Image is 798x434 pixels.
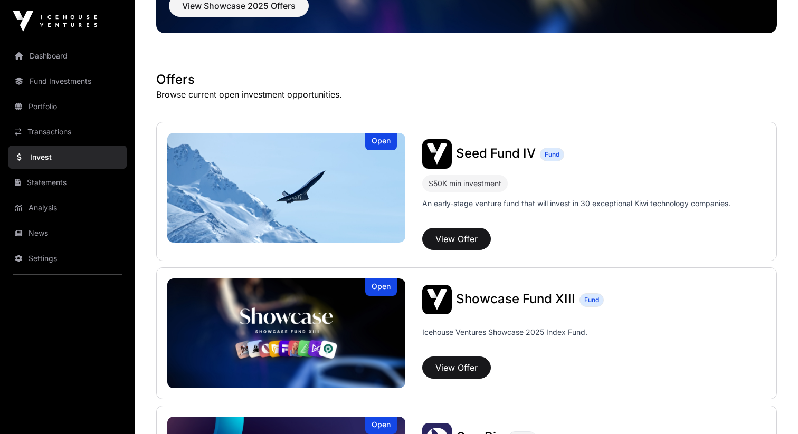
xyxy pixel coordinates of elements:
[167,278,405,388] a: Showcase Fund XIIIOpen
[8,120,127,143] a: Transactions
[429,177,501,190] div: $50K min investment
[167,133,405,243] a: Seed Fund IVOpen
[422,175,508,192] div: $50K min investment
[456,291,575,306] span: Showcase Fund XIII
[8,196,127,219] a: Analysis
[422,139,452,169] img: Seed Fund IV
[365,278,397,296] div: Open
[456,293,575,306] a: Showcase Fund XIII
[167,133,405,243] img: Seed Fund IV
[545,150,559,159] span: Fund
[422,285,452,314] img: Showcase Fund XIII
[8,95,127,118] a: Portfolio
[8,146,127,169] a: Invest
[8,221,127,245] a: News
[422,327,587,337] p: Icehouse Ventures Showcase 2025 Index Fund.
[8,247,127,270] a: Settings
[365,417,397,434] div: Open
[422,356,491,379] button: View Offer
[13,11,97,32] img: Icehouse Ventures Logo
[8,70,127,93] a: Fund Investments
[456,147,536,161] a: Seed Fund IV
[365,133,397,150] div: Open
[422,198,730,209] p: An early-stage venture fund that will invest in 30 exceptional Kiwi technology companies.
[8,44,127,67] a: Dashboard
[8,171,127,194] a: Statements
[156,88,777,101] p: Browse current open investment opportunities.
[745,383,798,434] iframe: Chat Widget
[456,146,536,161] span: Seed Fund IV
[167,278,405,388] img: Showcase Fund XIII
[169,5,309,16] a: View Showcase 2025 Offers
[584,296,599,304] span: Fund
[156,71,777,88] h1: Offers
[422,228,491,250] button: View Offer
